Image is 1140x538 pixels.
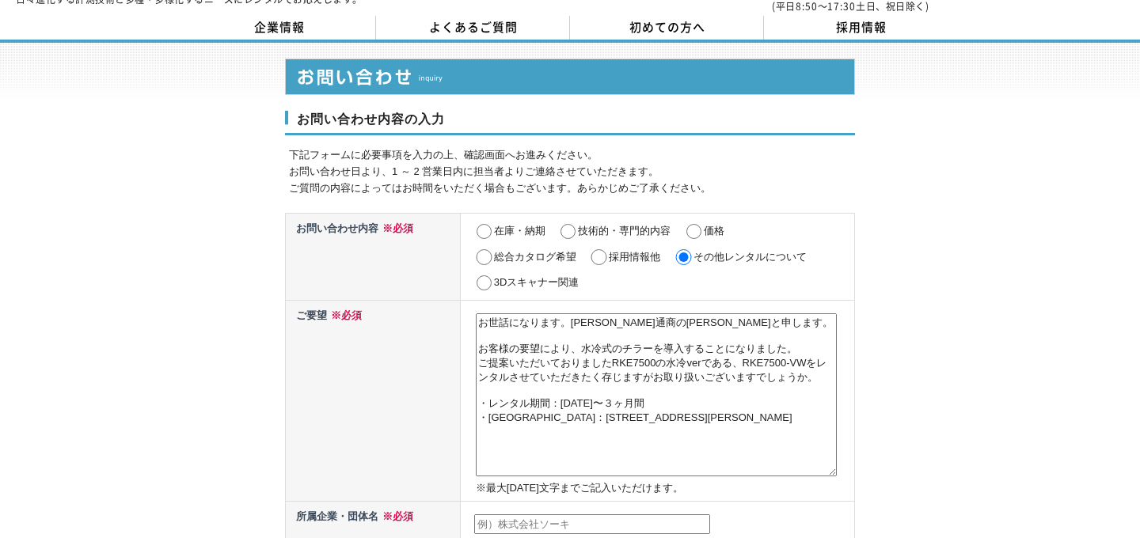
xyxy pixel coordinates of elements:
label: 在庫・納期 [494,225,545,237]
label: 3Dスキャナー関連 [494,276,579,288]
span: ※必須 [378,222,413,234]
label: 技術的・専門的内容 [578,225,671,237]
label: 総合カタログ希望 [494,251,576,263]
label: 採用情報他 [609,251,660,263]
th: ご要望 [286,300,461,501]
span: ※必須 [378,510,413,522]
a: 採用情報 [764,16,958,40]
h3: お問い合わせ内容の入力 [285,111,855,136]
img: お問い合わせ [285,59,855,95]
label: 価格 [704,225,724,237]
p: ※最大[DATE]文字までご記入いただけます。 [476,480,851,497]
span: ※必須 [327,309,362,321]
th: お問い合わせ内容 [286,213,461,300]
span: 初めての方へ [629,18,705,36]
a: 企業情報 [182,16,376,40]
p: 下記フォームに必要事項を入力の上、確認画面へお進みください。 お問い合わせ日より、1 ～ 2 営業日内に担当者よりご連絡させていただきます。 ご質問の内容によってはお時間をいただく場合もございま... [289,147,855,196]
a: 初めての方へ [570,16,764,40]
input: 例）株式会社ソーキ [474,514,710,535]
a: よくあるご質問 [376,16,570,40]
label: その他レンタルについて [693,251,807,263]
